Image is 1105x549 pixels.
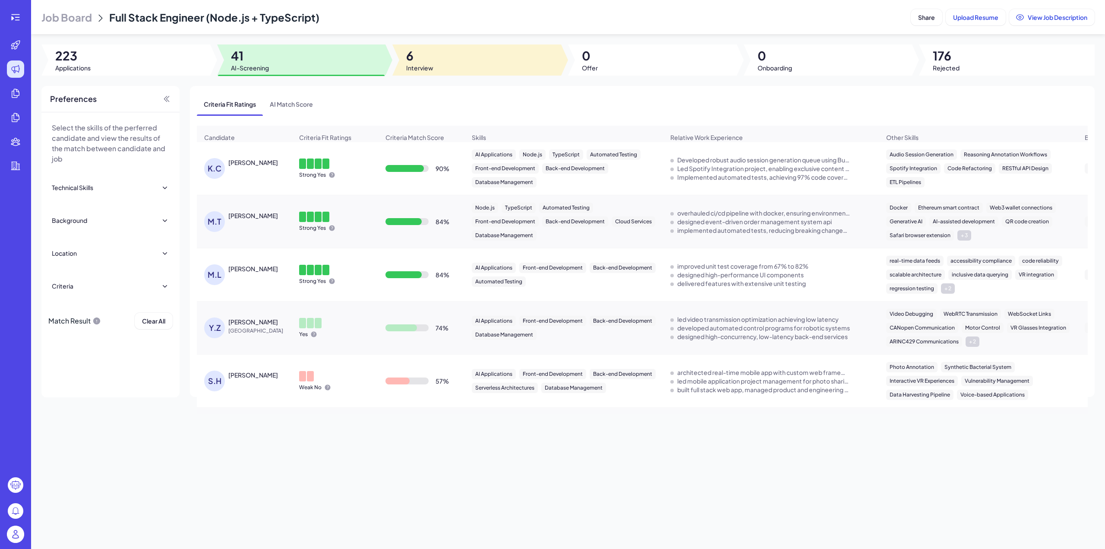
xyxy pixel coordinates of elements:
div: ETL Pipelines [886,177,925,187]
div: led mobile application project management for photo sharing [677,377,850,385]
div: Ethereum smart contract [915,203,983,213]
div: regression testing [886,283,938,294]
div: designed high-performance UI components [677,270,804,279]
div: led video transmission optimization achieving low latency [677,315,839,324]
div: Match Result [48,313,101,329]
span: AI Match Score [263,93,320,115]
div: Serverless Architectures [472,383,538,393]
div: scalable architecture [886,270,945,280]
div: Reasoning Annotation Workflows [960,149,1051,160]
div: Front-end Development [519,263,586,273]
div: Database Management [472,177,537,187]
div: designed event-driven order management system api [677,217,832,226]
div: Cloud Services [612,216,655,227]
div: Voice-based Applications [957,390,1028,400]
div: Database Management [541,383,606,393]
div: Audio Session Generation [886,149,957,160]
div: AI Applications [472,149,516,160]
div: Web3 wallet connections [986,203,1056,213]
div: Safari browser extension [886,230,954,241]
span: 41 [231,48,269,63]
div: AI-assisted development [929,216,998,227]
div: Data Harvesting Pipeline [886,390,953,400]
span: Rejected [933,63,960,72]
div: WebSocket Links [1004,309,1054,319]
p: Strong Yes [299,225,326,232]
p: Yes [299,331,308,338]
div: AI Applications [472,369,516,379]
div: AI Applications [472,263,516,273]
span: [GEOGRAPHIC_DATA] [228,327,293,335]
div: M.L [204,264,225,285]
div: 84 % [436,270,449,279]
span: Preferences [50,93,97,105]
div: 90 % [436,164,449,173]
div: M.T [204,211,225,232]
div: Synthetic Bacterial System [941,362,1015,372]
div: S.H [204,371,225,391]
button: View Job Description [1009,9,1095,25]
span: Relative Work Experience [670,133,743,142]
div: Mike Taylor [228,211,278,220]
div: Vulnerability Management [961,376,1033,386]
div: Front-end Development [472,216,539,227]
div: TypeScript [502,203,536,213]
div: Developed robust audio session generation queue using BullMQ and Redis. [677,155,850,164]
span: Criteria Fit Ratings [299,133,351,142]
div: AI Applications [472,316,516,326]
span: 223 [55,48,91,63]
div: K.C [204,158,225,179]
div: Location [52,249,77,257]
div: architected real-time mobile app with custom web framework [677,368,850,377]
p: Strong Yes [299,171,326,178]
div: TypeScript [549,149,583,160]
span: Other Skills [886,133,919,142]
span: Criteria Fit Ratings [197,93,263,115]
img: user_logo.png [7,526,24,543]
div: delivered features with extensive unit testing [677,279,806,288]
button: Share [911,9,942,25]
div: Implemented automated tests, achieving 97% code coverage. [677,173,850,181]
button: Clear All [135,313,173,329]
span: 176 [933,48,960,63]
div: Back-end Development [590,316,656,326]
button: Upload Resume [946,9,1006,25]
div: Automated Testing [539,203,593,213]
div: Y.Z [204,317,225,338]
div: overhauled ci/cd pipeline with docker, ensuring environment parity [677,209,850,217]
div: Yansong Zhao [228,317,278,326]
span: AI-Screening [231,63,269,72]
div: + 2 [966,336,979,347]
div: accessibility compliance [947,256,1015,266]
div: QR code creation [1002,216,1052,227]
p: Select the skills of the perferred candidate and view the results of the match between candidate ... [52,123,169,164]
div: developed automated control programs for robotic systems [677,324,850,332]
div: Stephen Handley [228,371,278,379]
div: ARINC429 Communications [886,336,962,347]
div: Back-end Development [590,369,656,379]
span: Criteria Match Score [385,133,444,142]
span: Full Stack Engineer (Node.js + TypeScript) [109,11,319,24]
span: Applications [55,63,91,72]
div: designed high-concurrency, low-latency back-end services [677,332,848,341]
div: + 2 [941,283,955,294]
span: 0 [758,48,792,63]
div: Motor Control [962,323,1004,333]
div: Technical Skills [52,183,93,192]
span: Clear All [142,317,165,325]
div: improved unit test coverage from 67% to 82% [677,262,808,270]
span: 6 [406,48,433,63]
div: Criteria [52,282,73,290]
div: VR integration [1015,270,1058,280]
span: Interview [406,63,433,72]
div: WebRTC Transmission [940,309,1001,319]
div: Led Spotify Integration project, enabling exclusive content for users. [677,164,850,173]
div: inclusive data querying [948,270,1012,280]
div: CANopen Communication [886,323,958,333]
div: real-time data feeds [886,256,944,266]
div: Node.js [519,149,546,160]
div: code reliability [1019,256,1062,266]
div: Back-end Development [542,163,608,174]
div: Front-end Development [472,163,539,174]
p: Strong Yes [299,278,326,285]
